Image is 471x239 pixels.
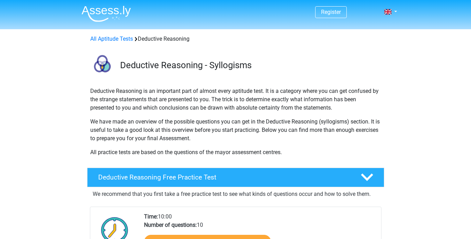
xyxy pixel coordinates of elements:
a: Deductive Reasoning Free Practice Test [84,168,387,187]
p: We recommend that you first take a free practice test to see what kinds of questions occur and ho... [93,190,379,198]
a: All Aptitude Tests [90,35,133,42]
h4: Deductive Reasoning Free Practice Test [98,173,350,181]
a: Register [321,9,341,15]
p: All practice tests are based on the questions of the mayor assessment centres. [90,148,381,157]
h3: Deductive Reasoning - Syllogisms [120,60,379,71]
b: Number of questions: [144,222,197,228]
img: Assessly [82,6,131,22]
img: deductive reasoning [87,51,117,81]
p: We have made an overview of the possible questions you can get in the Deductive Reasoning (syllog... [90,118,381,143]
b: Time: [144,213,158,220]
div: Deductive Reasoning [87,35,384,43]
p: Deductive Reasoning is an important part of almost every aptitude test. It is a category where yo... [90,87,381,112]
